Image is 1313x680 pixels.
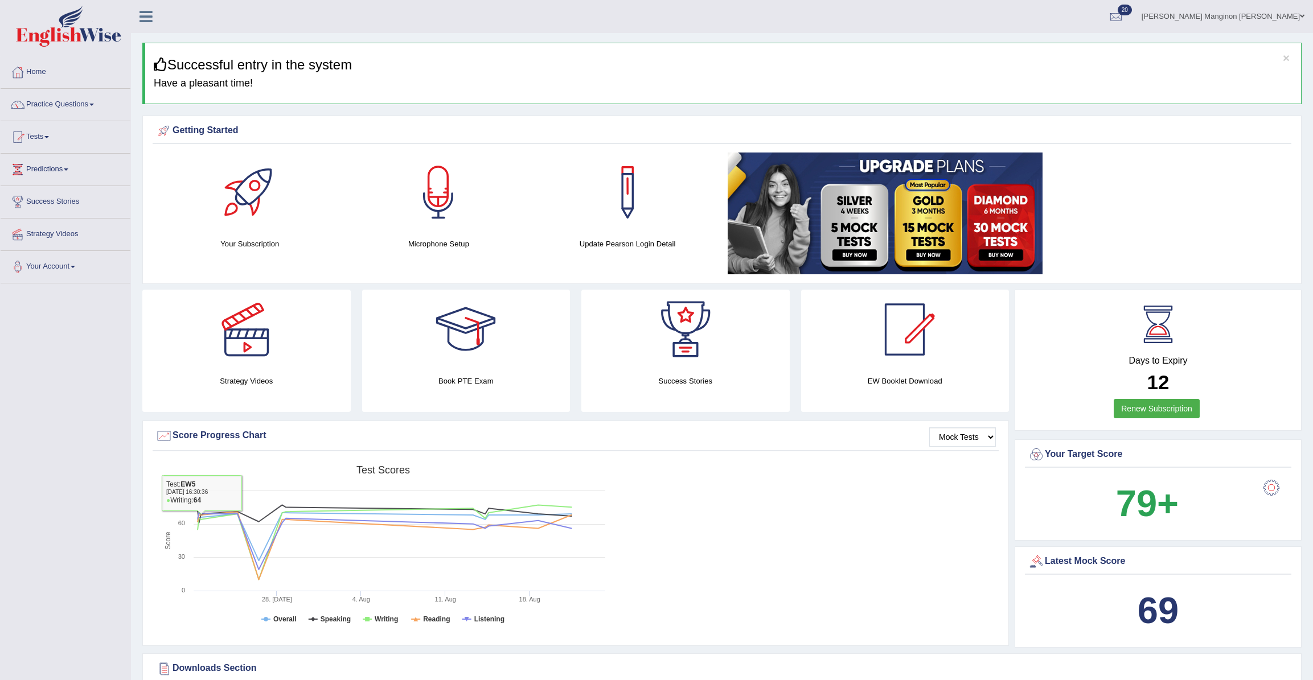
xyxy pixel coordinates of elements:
a: Renew Subscription [1114,399,1200,418]
b: 79+ [1116,483,1179,524]
tspan: Writing [375,615,398,623]
tspan: 4. Aug [352,596,370,603]
h4: Days to Expiry [1028,356,1289,366]
div: Downloads Section [155,660,1289,677]
text: 90 [178,487,185,493]
tspan: Listening [474,615,504,623]
tspan: Reading [423,615,450,623]
b: 69 [1138,590,1179,631]
div: Score Progress Chart [155,427,996,444]
a: Tests [1,121,130,150]
h3: Successful entry in the system [154,57,1293,72]
div: Getting Started [155,122,1289,139]
text: 0 [182,587,185,594]
a: Strategy Videos [1,219,130,247]
h4: Book PTE Exam [362,375,571,387]
a: Success Stories [1,186,130,215]
button: × [1283,52,1290,64]
a: Your Account [1,251,130,279]
div: Latest Mock Score [1028,553,1289,570]
a: Practice Questions [1,89,130,117]
h4: Your Subscription [161,238,339,250]
tspan: 11. Aug [435,596,456,603]
tspan: Test scores [356,464,410,476]
h4: Strategy Videos [142,375,351,387]
span: 20 [1118,5,1132,15]
tspan: 18. Aug [519,596,540,603]
h4: EW Booklet Download [801,375,1010,387]
h4: Update Pearson Login Detail [539,238,716,250]
tspan: Overall [273,615,297,623]
tspan: 28. [DATE] [262,596,292,603]
tspan: Speaking [321,615,351,623]
h4: Success Stories [581,375,790,387]
text: 30 [178,553,185,560]
a: Predictions [1,154,130,182]
text: 60 [178,520,185,526]
h4: Microphone Setup [350,238,528,250]
div: Your Target Score [1028,446,1289,463]
a: Home [1,56,130,85]
img: small5.jpg [728,153,1043,274]
b: 12 [1147,371,1170,393]
tspan: Score [164,531,172,550]
h4: Have a pleasant time! [154,78,1293,89]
